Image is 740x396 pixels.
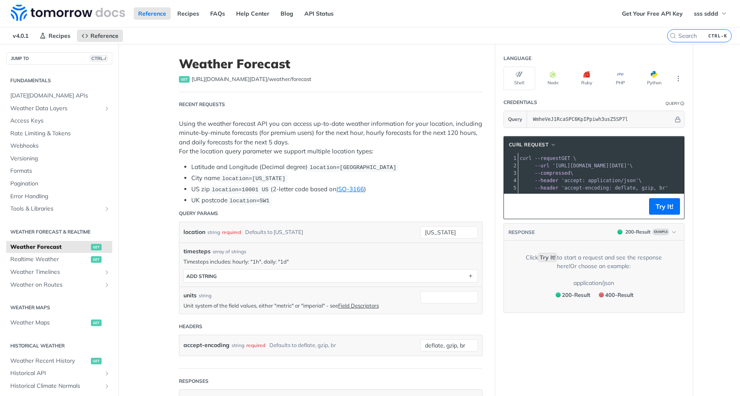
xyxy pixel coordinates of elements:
[10,142,110,150] span: Webhooks
[10,369,102,377] span: Historical API
[179,76,190,83] span: get
[503,67,535,90] button: Shell
[552,289,593,300] button: 200200-Result
[104,269,110,276] button: Show subpages for Weather Timelines
[179,210,218,217] div: Query Params
[508,228,535,236] button: RESPONSE
[595,289,636,300] button: 400400-Result
[670,32,676,39] svg: Search
[504,162,518,169] div: 2
[10,268,102,276] span: Weather Timelines
[104,370,110,377] button: Show subpages for Historical API
[300,7,338,20] a: API Status
[6,115,112,127] a: Access Keys
[269,339,336,351] div: Defaults to deflate, gzip, br
[183,291,197,300] label: units
[617,229,622,234] span: 200
[516,253,672,271] div: Click to start a request and see the response here! Or choose an example:
[10,205,102,213] span: Tools & Libraries
[11,5,125,21] img: Tomorrow.io Weather API Docs
[10,117,110,125] span: Access Keys
[91,256,102,263] span: get
[6,52,112,65] button: JUMP TOCTRL-/
[508,116,522,123] span: Query
[35,30,75,42] a: Recipes
[504,169,518,177] div: 3
[666,100,684,107] div: QueryInformation
[605,292,633,298] span: 400 - Result
[529,111,673,127] input: apikey
[535,170,571,176] span: --compressed
[625,228,651,236] div: 200 - Result
[6,90,112,102] a: [DATE][DOMAIN_NAME] APIs
[310,164,397,171] span: location=[GEOGRAPHIC_DATA]
[562,292,590,298] span: 200 - Result
[535,178,559,183] span: --header
[617,7,687,20] a: Get Your Free API Key
[503,99,537,106] div: Credentials
[520,170,573,176] span: \
[561,185,668,191] span: 'accept-encoding: deflate, gzip, br'
[10,382,102,390] span: Historical Climate Normals
[179,119,483,156] p: Using the weather forecast API you can access up-to-date weather information for your location, i...
[556,292,561,297] span: 200
[6,304,112,311] h2: Weather Maps
[10,319,89,327] span: Weather Maps
[10,104,102,113] span: Weather Data Layers
[6,153,112,165] a: Versioning
[680,102,684,106] i: Information
[506,141,559,149] button: cURL Request
[104,206,110,212] button: Show subpages for Tools & Libraries
[10,167,110,175] span: Formats
[6,228,112,236] h2: Weather Forecast & realtime
[537,67,569,90] button: Node
[104,282,110,288] button: Show subpages for Weather on Routes
[246,339,265,351] div: required
[245,226,303,238] div: Defaults to [US_STATE]
[6,355,112,367] a: Weather Recent Historyget
[666,100,680,107] div: Query
[535,155,561,161] span: --request
[613,228,680,236] button: 200200-ResultExample
[571,67,603,90] button: Ruby
[535,163,550,169] span: --url
[6,165,112,177] a: Formats
[336,185,364,193] a: ISO-3166
[652,229,669,235] span: Example
[191,185,483,194] li: US zip (2-letter code based on )
[192,75,311,83] span: https://api.tomorrow.io/v4/weather/forecast
[206,7,230,20] a: FAQs
[6,342,112,350] h2: Historical Weather
[173,7,204,20] a: Recipes
[6,140,112,152] a: Webhooks
[213,248,246,255] div: array of strings
[649,198,680,215] button: Try It!
[184,270,478,282] button: ADD string
[504,111,527,127] button: Query
[561,178,639,183] span: 'accept: application/json'
[207,226,220,238] div: string
[6,253,112,266] a: Realtime Weatherget
[222,176,285,182] span: location=[US_STATE]
[504,155,518,162] div: 1
[6,77,112,84] h2: Fundamentals
[230,198,269,204] span: location=SW1
[6,190,112,203] a: Error Handling
[91,320,102,326] span: get
[104,105,110,112] button: Show subpages for Weather Data Layers
[675,75,682,82] svg: More ellipsis
[10,243,89,251] span: Weather Forecast
[91,244,102,250] span: get
[49,32,70,39] span: Recipes
[10,281,102,289] span: Weather on Routes
[6,203,112,215] a: Tools & LibrariesShow subpages for Tools & Libraries
[191,174,483,183] li: City name
[535,185,559,191] span: --header
[10,180,110,188] span: Pagination
[538,253,557,262] code: Try It!
[232,339,244,351] div: string
[232,7,274,20] a: Help Center
[199,292,211,299] div: string
[104,383,110,389] button: Show subpages for Historical Climate Normals
[6,279,112,291] a: Weather on RoutesShow subpages for Weather on Routes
